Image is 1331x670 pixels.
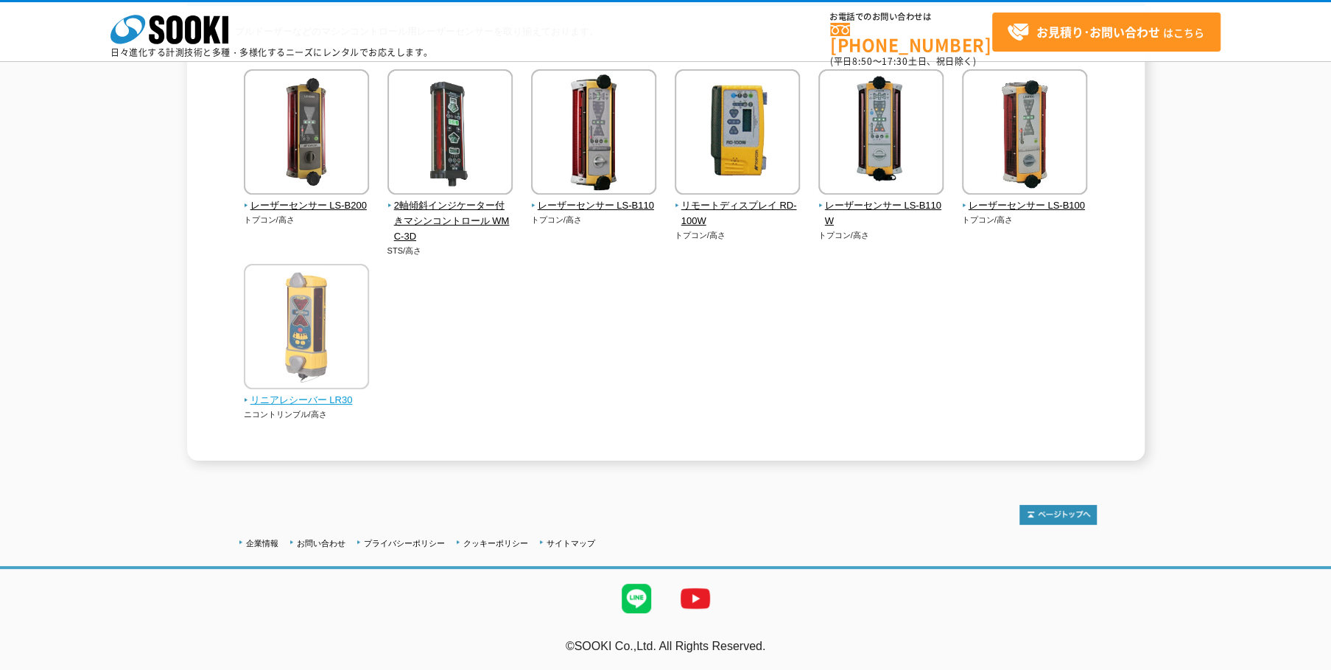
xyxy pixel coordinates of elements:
img: LINE [607,569,666,628]
span: はこちら [1007,21,1204,43]
img: レーザーセンサー LS-B110 [531,69,656,198]
p: 日々進化する計測技術と多種・多様化するニーズにレンタルでお応えします。 [110,48,433,57]
a: お見積り･お問い合わせはこちら [992,13,1221,52]
span: (平日 ～ 土日、祝日除く) [830,55,976,68]
span: 17:30 [882,55,908,68]
p: ニコントリンブル/高さ [244,408,370,421]
span: リニアレシーバー LR30 [244,393,370,408]
img: リニアレシーバー LR30 [244,264,369,393]
span: お電話でのお問い合わせは [830,13,992,21]
img: リモートディスプレイ RD-100W [675,69,800,198]
p: トプコン/高さ [818,229,944,242]
a: サイトマップ [547,539,595,548]
img: レーザーセンサー LS-B100 [962,69,1087,198]
span: リモートディスプレイ RD-100W [675,198,801,229]
strong: お見積り･お問い合わせ [1036,23,1160,41]
span: レーザーセンサー LS-B200 [244,198,370,214]
a: リニアレシーバー LR30 [244,379,370,408]
a: プライバシーポリシー [364,539,445,548]
img: YouTube [666,569,725,628]
a: レーザーセンサー LS-B110W [818,184,944,228]
span: 2軸傾斜インジケーター付きマシンコントロール WMC-3D [387,198,513,244]
span: レーザーセンサー LS-B110 [531,198,657,214]
a: クッキーポリシー [463,539,528,548]
a: 企業情報 [246,539,278,548]
p: トプコン/高さ [962,214,1088,226]
span: レーザーセンサー LS-B110W [818,198,944,229]
p: トプコン/高さ [531,214,657,226]
a: レーザーセンサー LS-B100 [962,184,1088,214]
img: トップページへ [1019,505,1097,525]
a: レーザーセンサー LS-B200 [244,184,370,214]
a: リモートディスプレイ RD-100W [675,184,801,228]
a: 2軸傾斜インジケーター付きマシンコントロール WMC-3D [387,184,513,244]
a: お問い合わせ [297,539,345,548]
span: 8:50 [852,55,873,68]
a: テストMail [1274,655,1331,668]
img: レーザーセンサー LS-B200 [244,69,369,198]
p: トプコン/高さ [244,214,370,226]
span: レーザーセンサー LS-B100 [962,198,1088,214]
img: 2軸傾斜インジケーター付きマシンコントロール WMC-3D [387,69,513,198]
p: トプコン/高さ [675,229,801,242]
a: レーザーセンサー LS-B110 [531,184,657,214]
p: STS/高さ [387,245,513,257]
a: [PHONE_NUMBER] [830,23,992,53]
img: レーザーセンサー LS-B110W [818,69,944,198]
